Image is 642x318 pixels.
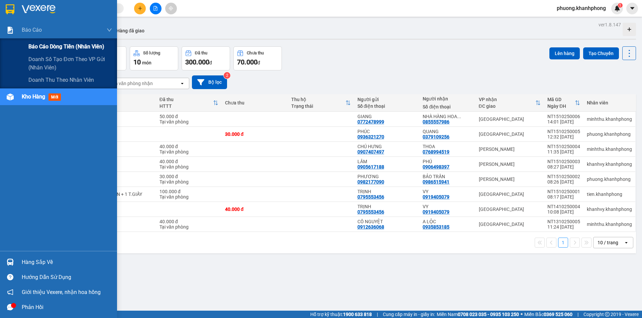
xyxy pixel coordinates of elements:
[587,100,632,105] div: Nhân viên
[357,97,416,102] div: Người gửi
[142,60,151,65] span: món
[7,259,14,266] img: warehouse-icon
[423,159,472,164] div: PHÚ
[257,60,260,65] span: đ
[547,189,580,194] div: NT1510250001
[357,119,384,124] div: 0772478999
[237,58,257,66] span: 70.000
[577,311,578,318] span: |
[587,131,632,137] div: phuong.khanhphong
[95,116,153,122] div: 1 TG
[547,97,575,102] div: Mã GD
[423,179,449,185] div: 0986515941
[423,144,472,149] div: THOA
[583,47,619,59] button: Tạo Chuyến
[479,131,541,137] div: [GEOGRAPHIC_DATA]
[629,5,635,11] span: caret-down
[95,146,153,152] div: 1 TX
[547,159,580,164] div: NT1510250003
[357,189,416,194] div: TRỊNH
[225,131,285,137] div: 30.000 đ
[547,174,580,179] div: NT1510250002
[547,129,580,134] div: NT1510250005
[619,3,621,8] span: 1
[479,162,541,167] div: [PERSON_NAME]
[7,274,13,280] span: question-circle
[547,179,580,185] div: 08:26 [DATE]
[423,219,472,224] div: A LỘC
[626,3,638,14] button: caret-down
[291,97,345,102] div: Thu hộ
[225,100,285,105] div: Chưa thu
[153,6,158,11] span: file-add
[224,72,230,79] sup: 2
[95,162,153,167] div: KIỆN
[130,46,178,70] button: Số lượng10món
[377,311,378,318] span: |
[6,4,14,14] img: logo-vxr
[423,104,472,109] div: Số điện thoại
[343,312,372,317] strong: 1900 633 818
[28,42,104,51] span: Báo cáo dòng tiền (nhân viên)
[357,159,416,164] div: LÂM
[22,288,101,296] span: Giới thiệu Vexere, nhận hoa hồng
[310,311,372,318] span: Hỗ trợ kỹ thuật:
[288,94,354,112] th: Toggle SortBy
[357,224,384,230] div: 0912636068
[423,119,449,124] div: 0855557986
[357,194,384,200] div: 0795553456
[598,239,618,246] div: 10 / trang
[587,116,632,122] div: minhthu.khanhphong
[423,149,449,154] div: 0768994519
[180,81,185,86] svg: open
[599,21,621,28] div: ver 1.8.147
[587,192,632,197] div: tien.khanhphong
[209,60,212,65] span: đ
[156,94,222,112] th: Toggle SortBy
[624,240,629,245] svg: open
[587,207,632,212] div: khanhvy.khanhphong
[357,164,384,170] div: 0905617188
[291,103,345,109] div: Trạng thái
[134,3,146,14] button: plus
[225,207,285,212] div: 40.000 đ
[182,46,230,70] button: Đã thu300.000đ
[195,51,207,55] div: Đã thu
[547,144,580,149] div: NT1510250004
[95,97,153,102] div: Tên món
[475,94,544,112] th: Toggle SortBy
[423,189,472,194] div: VY
[423,174,472,179] div: BẢO TRÂN
[423,114,472,119] div: NHÀ HÀNG HOA PHƯỢNG
[138,6,142,11] span: plus
[479,222,541,227] div: [GEOGRAPHIC_DATA]
[7,27,14,34] img: solution-icon
[383,311,435,318] span: Cung cấp máy in - giấy in:
[169,6,173,11] span: aim
[479,192,541,197] div: [GEOGRAPHIC_DATA]
[479,116,541,122] div: [GEOGRAPHIC_DATA]
[423,224,449,230] div: 0935853185
[458,312,519,317] strong: 0708 023 035 - 0935 103 250
[547,164,580,170] div: 08:27 [DATE]
[159,189,218,194] div: 100.000 đ
[357,219,416,224] div: CÔ NGUYỆT
[159,119,218,124] div: Tại văn phòng
[547,134,580,139] div: 12:32 [DATE]
[159,159,218,164] div: 40.000 đ
[587,146,632,152] div: minhthu.khanhphong
[605,312,610,317] span: copyright
[159,97,213,102] div: Đã thu
[159,164,218,170] div: Tại văn phòng
[95,222,153,227] div: 1 TG
[159,219,218,224] div: 40.000 đ
[587,222,632,227] div: minhthu.khanhphong
[521,313,523,316] span: ⚪️
[479,103,535,109] div: ĐC giao
[192,75,227,89] button: Bộ lọc
[22,257,112,267] div: Hàng sắp về
[423,129,472,134] div: QUANG
[547,149,580,154] div: 11:35 [DATE]
[95,131,153,137] div: GÓI
[423,164,449,170] div: 0906498397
